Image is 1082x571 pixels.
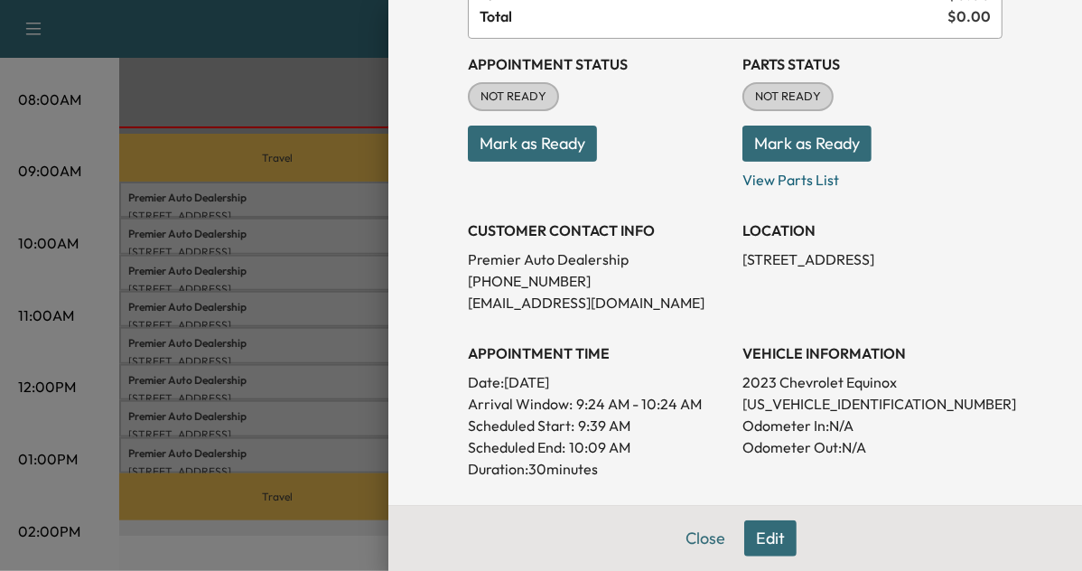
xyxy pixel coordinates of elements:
[468,292,728,314] p: [EMAIL_ADDRESS][DOMAIN_NAME]
[578,415,630,436] p: 9:39 AM
[742,436,1003,458] p: Odometer Out: N/A
[468,393,728,415] p: Arrival Window:
[744,88,832,106] span: NOT READY
[742,220,1003,241] h3: LOCATION
[480,5,947,27] span: Total
[468,53,728,75] h3: Appointment Status
[468,342,728,364] h3: APPOINTMENT TIME
[576,393,702,415] span: 9:24 AM - 10:24 AM
[569,436,630,458] p: 10:09 AM
[742,393,1003,415] p: [US_VEHICLE_IDENTIFICATION_NUMBER]
[742,371,1003,393] p: 2023 Chevrolet Equinox
[468,458,728,480] p: Duration: 30 minutes
[468,436,565,458] p: Scheduled End:
[742,162,1003,191] p: View Parts List
[742,342,1003,364] h3: VEHICLE INFORMATION
[674,520,737,557] button: Close
[468,371,728,393] p: Date: [DATE]
[742,126,872,162] button: Mark as Ready
[744,520,797,557] button: Edit
[468,415,574,436] p: Scheduled Start:
[742,248,1003,270] p: [STREET_ADDRESS]
[470,88,557,106] span: NOT READY
[468,270,728,292] p: [PHONE_NUMBER]
[947,5,991,27] span: $ 0.00
[468,220,728,241] h3: CUSTOMER CONTACT INFO
[742,53,1003,75] h3: Parts Status
[468,126,597,162] button: Mark as Ready
[468,248,728,270] p: Premier Auto Dealership
[742,415,1003,436] p: Odometer In: N/A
